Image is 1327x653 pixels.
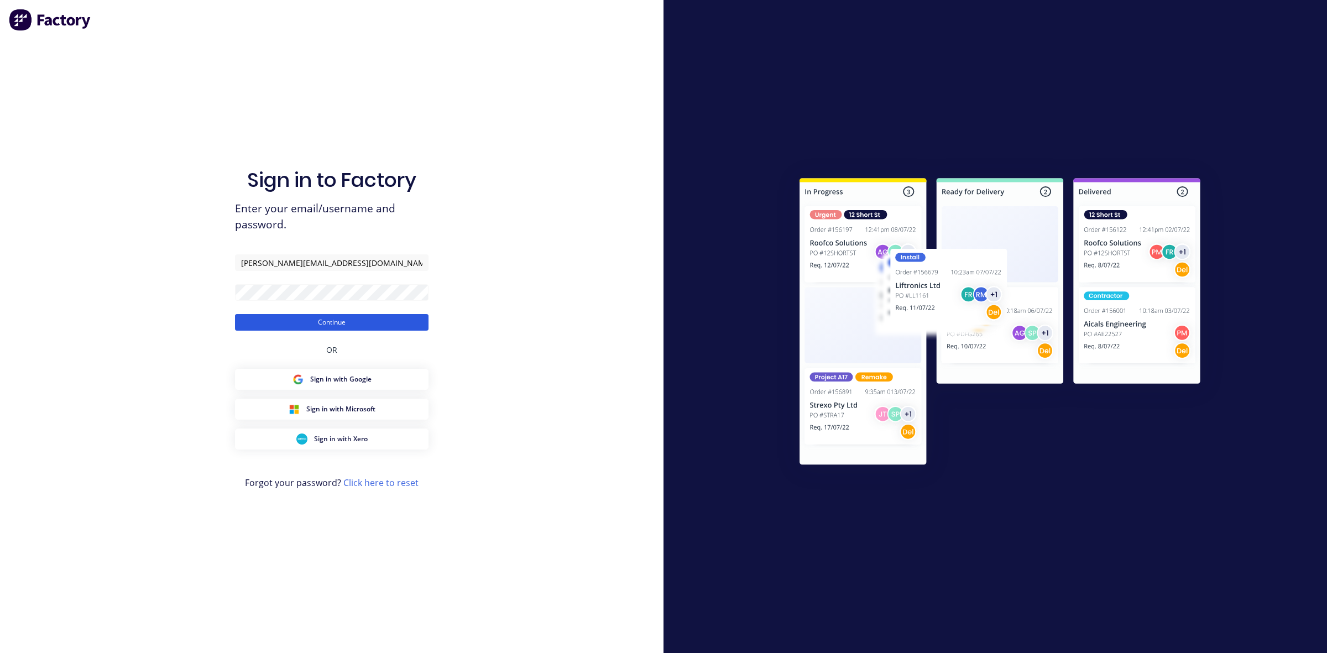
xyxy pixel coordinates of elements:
[306,404,375,414] span: Sign in with Microsoft
[292,374,304,385] img: Google Sign in
[9,9,92,31] img: Factory
[235,314,429,331] button: Continue
[247,168,416,192] h1: Sign in to Factory
[314,434,368,444] span: Sign in with Xero
[245,476,419,489] span: Forgot your password?
[775,156,1225,491] img: Sign in
[289,404,300,415] img: Microsoft Sign in
[235,399,429,420] button: Microsoft Sign inSign in with Microsoft
[235,254,429,271] input: Email/Username
[235,429,429,450] button: Xero Sign inSign in with Xero
[326,331,337,369] div: OR
[343,477,419,489] a: Click here to reset
[310,374,372,384] span: Sign in with Google
[235,201,429,233] span: Enter your email/username and password.
[235,369,429,390] button: Google Sign inSign in with Google
[296,433,307,445] img: Xero Sign in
